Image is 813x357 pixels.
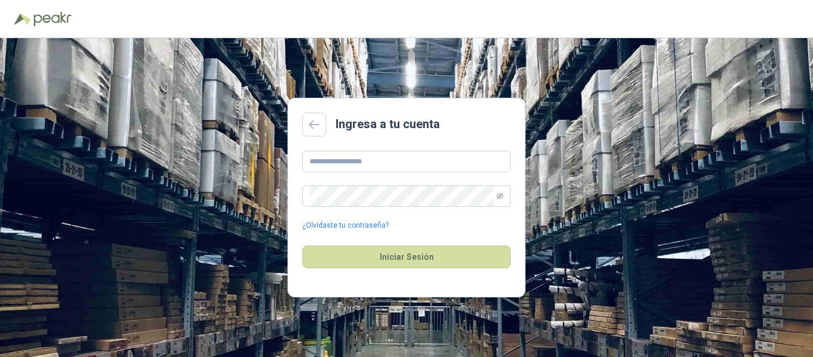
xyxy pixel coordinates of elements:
img: Peakr [33,12,71,26]
a: ¿Olvidaste tu contraseña? [302,220,389,231]
span: eye-invisible [496,193,504,200]
button: Iniciar Sesión [302,246,511,268]
img: Logo [14,13,31,25]
h2: Ingresa a tu cuenta [336,115,440,134]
